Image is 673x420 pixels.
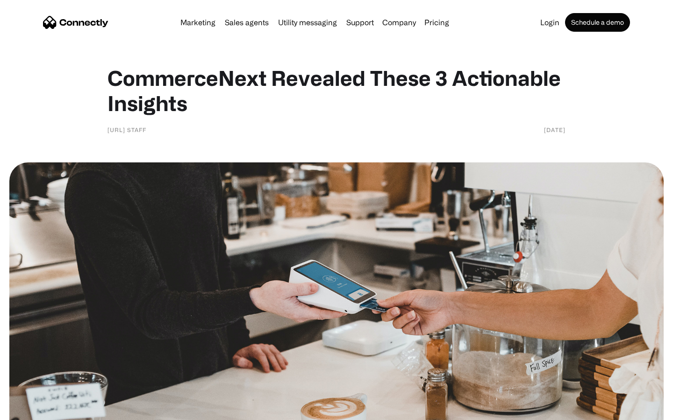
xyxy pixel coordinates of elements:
[537,19,563,26] a: Login
[379,16,419,29] div: Company
[177,19,219,26] a: Marketing
[19,404,56,417] ul: Language list
[221,19,272,26] a: Sales agents
[544,125,566,134] div: [DATE]
[382,16,416,29] div: Company
[107,125,146,134] div: [URL] Staff
[343,19,378,26] a: Support
[9,404,56,417] aside: Language selected: English
[565,13,630,32] a: Schedule a demo
[107,65,566,116] h1: CommerceNext Revealed These 3 Actionable Insights
[43,15,108,29] a: home
[421,19,453,26] a: Pricing
[274,19,341,26] a: Utility messaging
